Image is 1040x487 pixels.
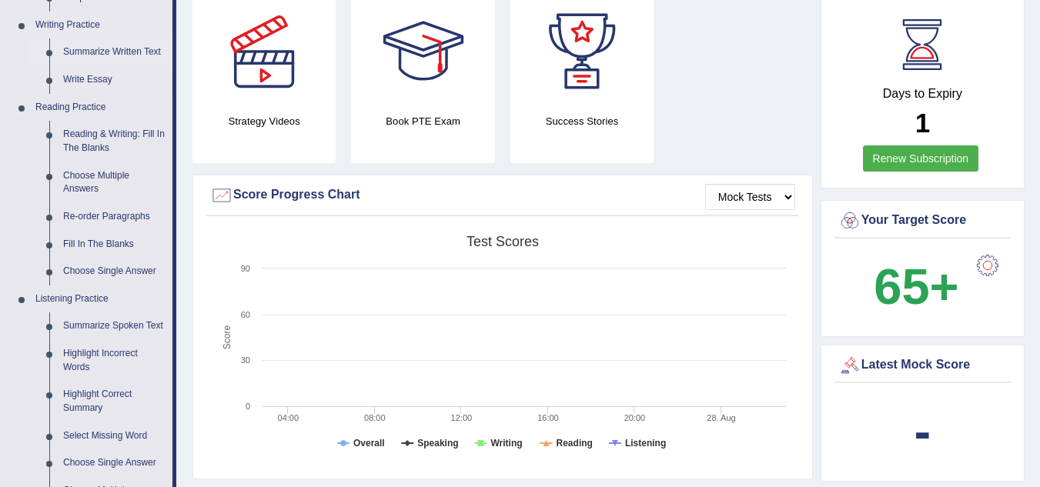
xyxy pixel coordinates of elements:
a: Choose Single Answer [56,258,172,285]
a: Write Essay [56,66,172,94]
b: 1 [915,108,930,138]
tspan: Test scores [466,234,539,249]
tspan: Overall [353,438,385,449]
a: Listening Practice [28,285,172,313]
a: Reading Practice [28,94,172,122]
a: Reading & Writing: Fill In The Blanks [56,121,172,162]
b: - [915,403,931,459]
text: 90 [241,264,250,273]
tspan: Reading [557,438,593,449]
tspan: 28. Aug [707,413,735,422]
a: Highlight Incorrect Words [56,340,172,381]
a: Renew Subscription [863,145,979,172]
tspan: Speaking [417,438,458,449]
text: 20:00 [624,413,646,422]
text: 16:00 [537,413,559,422]
text: 30 [241,355,250,365]
a: Writing Practice [28,12,172,39]
text: 04:00 [278,413,299,422]
text: 08:00 [364,413,386,422]
div: Latest Mock Score [838,354,1007,377]
tspan: Listening [625,438,666,449]
a: Choose Single Answer [56,449,172,477]
text: 0 [246,402,250,411]
text: 12:00 [451,413,473,422]
a: Select Missing Word [56,422,172,450]
a: Fill In The Blanks [56,231,172,259]
h4: Days to Expiry [838,87,1007,101]
h4: Success Stories [510,113,654,129]
h4: Strategy Videos [192,113,336,129]
text: 60 [241,310,250,319]
tspan: Writing [490,438,522,449]
h4: Book PTE Exam [351,113,494,129]
tspan: Score [222,325,232,350]
b: 65+ [874,259,958,315]
a: Choose Multiple Answers [56,162,172,203]
a: Summarize Written Text [56,38,172,66]
a: Re-order Paragraphs [56,203,172,231]
div: Your Target Score [838,209,1007,232]
a: Highlight Correct Summary [56,381,172,422]
div: Score Progress Chart [210,184,795,207]
a: Summarize Spoken Text [56,312,172,340]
